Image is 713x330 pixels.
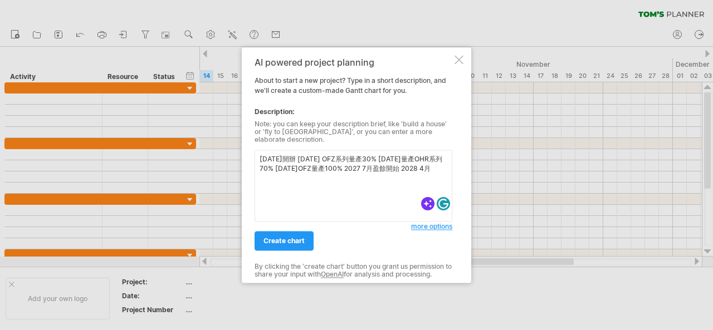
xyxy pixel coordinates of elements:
a: create chart [255,231,314,250]
div: AI powered project planning [255,57,452,67]
a: OpenAI [321,270,344,279]
div: Note: you can keep your description brief, like 'build a house' or 'fly to [GEOGRAPHIC_DATA]', or... [255,120,452,144]
gwsw: [DATE]開辦 [DATE] OFZ系列量產30% [DATE]量產OHR系列70% [DATE]OFZ量產100% 2027 7月盈餘開始 2028 4月 [260,147,442,165]
span: create chart [263,237,305,245]
ga: Rephrase [421,197,434,210]
div: About to start a new project? Type in a short description, and we'll create a custom-made Gantt c... [255,57,452,273]
div: Description: [255,107,452,117]
div: By clicking the 'create chart' button you grant us permission to share your input with for analys... [255,263,452,279]
span: more options [411,222,452,230]
a: more options [411,221,452,232]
